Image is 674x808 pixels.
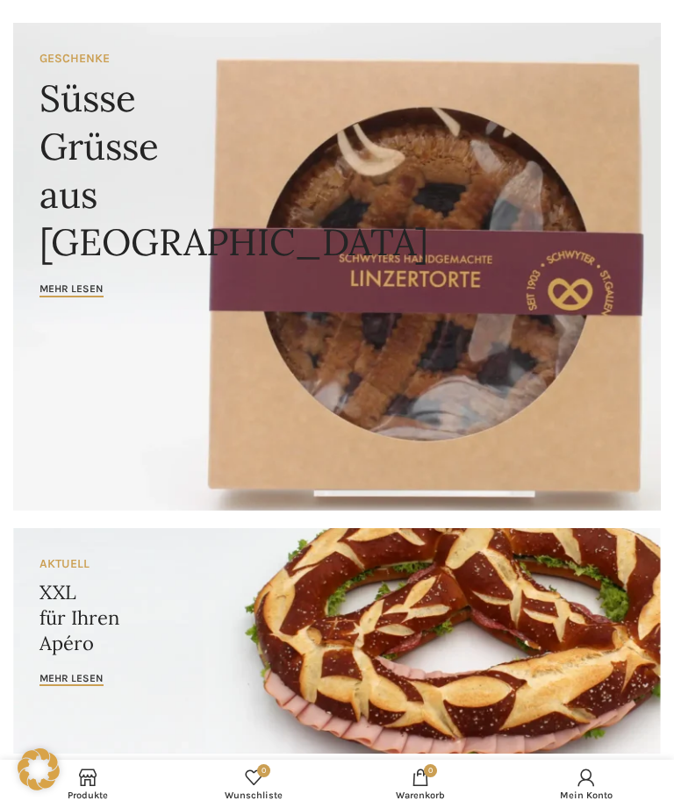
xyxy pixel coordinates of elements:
div: My cart [337,764,504,804]
div: Meine Wunschliste [171,764,338,804]
a: Mein Konto [504,764,670,804]
span: 0 [424,764,437,777]
span: 0 [257,764,270,777]
a: 0 Wunschliste [171,764,338,804]
a: Produkte [4,764,171,804]
a: Banner link [13,528,661,754]
a: Banner link [13,23,661,511]
span: Produkte [13,790,162,801]
span: Warenkorb [346,790,495,801]
a: 0 Warenkorb [337,764,504,804]
span: Mein Konto [513,790,662,801]
span: Wunschliste [180,790,329,801]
